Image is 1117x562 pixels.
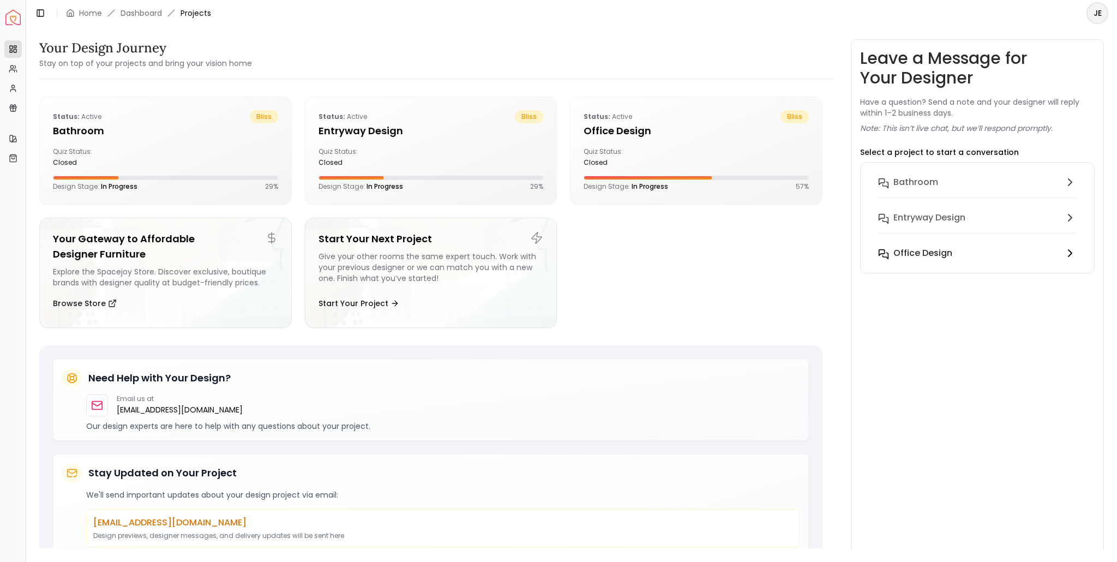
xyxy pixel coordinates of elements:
button: Browse Store [53,292,117,314]
button: Start Your Project [319,292,399,314]
b: Status: [319,112,345,121]
p: Note: This isn’t live chat, but we’ll respond promptly. [860,123,1053,134]
p: Email us at [117,394,243,403]
a: Start Your Next ProjectGive your other rooms the same expert touch. Work with your previous desig... [305,218,557,328]
button: Bathroom [869,171,1085,207]
a: Spacejoy [5,10,21,25]
b: Status: [53,112,80,121]
p: Design previews, designer messages, and delivery updates will be sent here [93,531,792,540]
p: 57 % [796,182,809,191]
div: Quiz Status: [319,147,427,167]
span: bliss [515,110,543,123]
button: entryway design [869,207,1085,242]
img: Spacejoy Logo [5,10,21,25]
div: Explore the Spacejoy Store. Discover exclusive, boutique brands with designer quality at budget-f... [53,266,278,288]
p: [EMAIL_ADDRESS][DOMAIN_NAME] [93,516,792,529]
p: 29 % [265,182,278,191]
nav: breadcrumb [66,8,211,19]
h5: Stay Updated on Your Project [88,465,237,481]
p: active [53,110,101,123]
h5: Bathroom [53,123,278,139]
p: Our design experts are here to help with any questions about your project. [86,421,800,432]
h3: Leave a Message for Your Designer [860,49,1095,88]
h5: Your Gateway to Affordable Designer Furniture [53,231,278,262]
button: Office design [869,242,1085,264]
a: Home [79,8,102,19]
button: JE [1086,2,1108,24]
h3: Your Design Journey [39,39,252,57]
h6: Office design [893,247,952,260]
p: We'll send important updates about your design project via email: [86,489,800,500]
small: Stay on top of your projects and bring your vision home [39,58,252,69]
div: closed [584,158,692,167]
p: Design Stage: [584,182,668,191]
div: Give your other rooms the same expert touch. Work with your previous designer or we can match you... [319,251,544,288]
p: Have a question? Send a note and your designer will reply within 1–2 business days. [860,97,1095,118]
b: Status: [584,112,610,121]
h5: entryway design [319,123,544,139]
div: Quiz Status: [584,147,692,167]
p: active [319,110,367,123]
h6: Bathroom [893,176,938,189]
span: In Progress [101,182,137,191]
a: [EMAIL_ADDRESS][DOMAIN_NAME] [117,403,243,416]
p: Select a project to start a conversation [860,147,1019,158]
span: In Progress [632,182,668,191]
a: Your Gateway to Affordable Designer FurnitureExplore the Spacejoy Store. Discover exclusive, bout... [39,218,292,328]
div: Quiz Status: [53,147,161,167]
p: active [584,110,632,123]
h5: Need Help with Your Design? [88,370,231,386]
div: closed [53,158,161,167]
h5: Start Your Next Project [319,231,544,247]
span: JE [1088,3,1107,23]
h5: Office design [584,123,809,139]
p: 29 % [530,182,543,191]
span: bliss [250,110,278,123]
span: bliss [780,110,809,123]
p: Design Stage: [53,182,137,191]
p: Design Stage: [319,182,403,191]
span: Projects [181,8,211,19]
h6: entryway design [893,211,965,224]
span: In Progress [367,182,403,191]
a: Dashboard [121,8,162,19]
div: closed [319,158,427,167]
